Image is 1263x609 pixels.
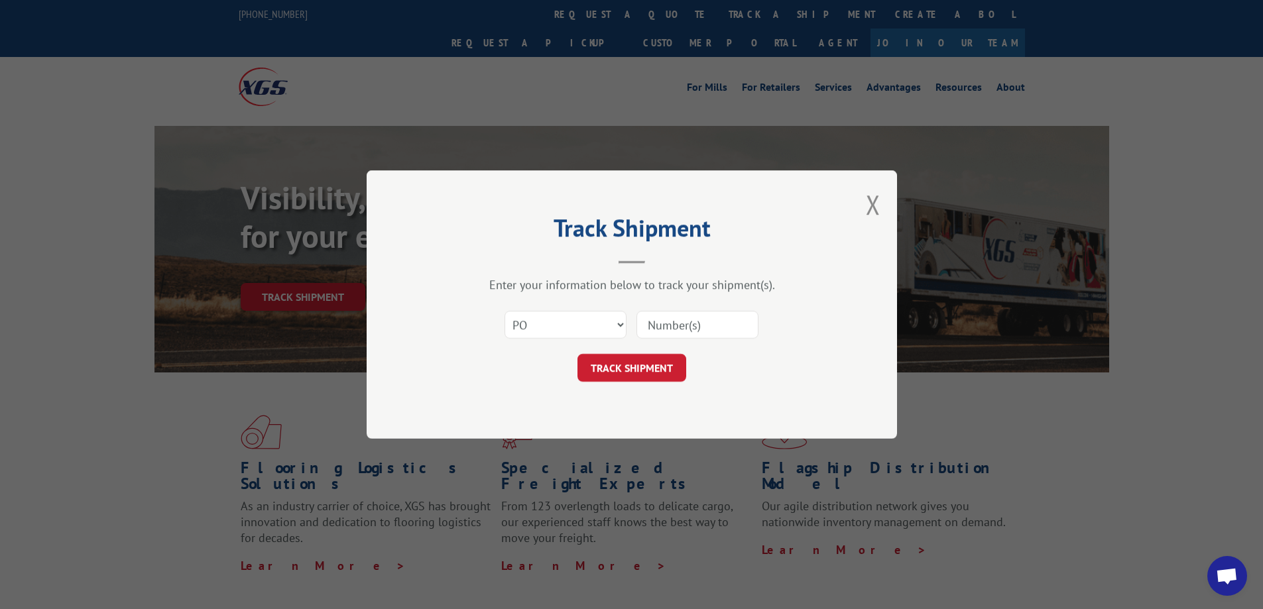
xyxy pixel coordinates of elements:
div: Open chat [1207,556,1247,596]
button: TRACK SHIPMENT [577,354,686,382]
input: Number(s) [636,311,758,339]
button: Close modal [866,187,880,222]
div: Enter your information below to track your shipment(s). [433,277,831,292]
h2: Track Shipment [433,219,831,244]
